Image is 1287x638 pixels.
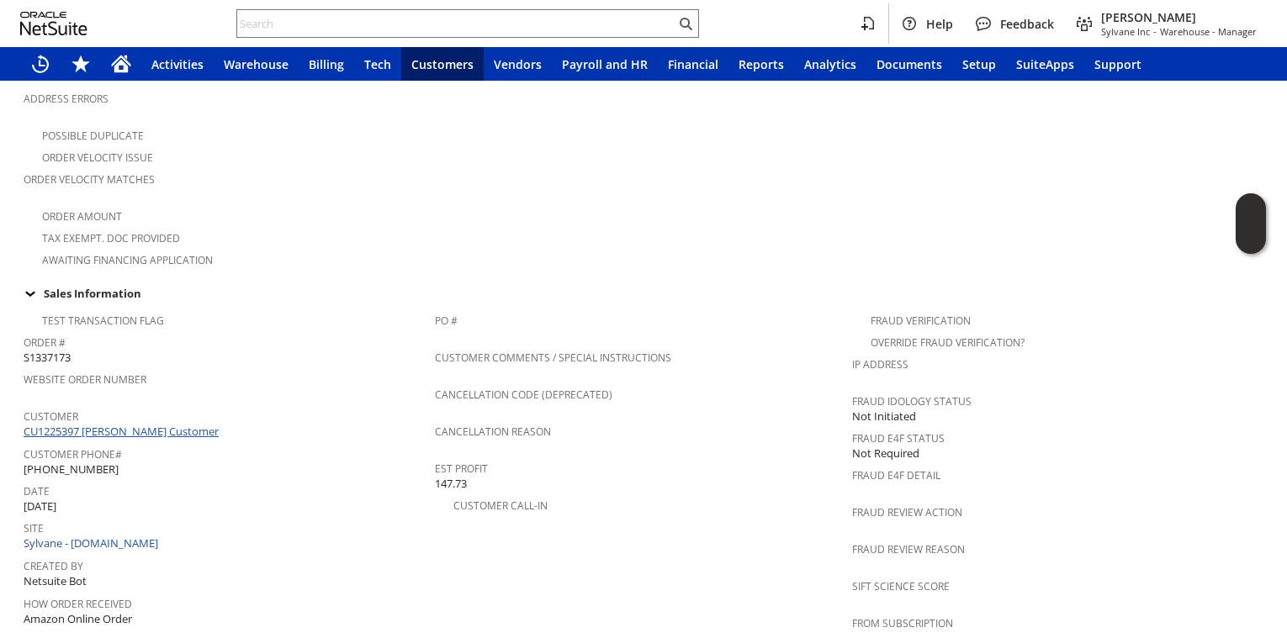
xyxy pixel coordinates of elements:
[24,424,223,439] a: CU1225397 [PERSON_NAME] Customer
[952,47,1006,81] a: Setup
[866,47,952,81] a: Documents
[24,559,83,573] a: Created By
[1101,9,1257,25] span: [PERSON_NAME]
[237,13,675,34] input: Search
[24,92,109,106] a: Address Errors
[24,611,132,627] span: Amazon Online Order
[852,431,945,446] a: Fraud E4F Status
[61,47,101,81] div: Shortcuts
[871,314,971,328] a: Fraud Verification
[668,56,718,72] span: Financial
[17,282,1263,304] div: Sales Information
[852,616,953,630] a: From Subscription
[852,468,940,482] a: Fraud E4F Detail
[804,56,856,72] span: Analytics
[852,409,916,424] span: Not Initiated
[1236,193,1266,254] iframe: Click here to launch Oracle Guided Learning Help Panel
[926,16,953,32] span: Help
[852,505,962,519] a: Fraud Review Action
[435,424,551,439] a: Cancellation Reason
[71,54,91,74] svg: Shortcuts
[214,47,299,81] a: Warehouse
[435,388,612,402] a: Cancellation Code (deprecated)
[1236,224,1266,255] span: Oracle Guided Learning Widget. To move around, please hold and drag
[1000,16,1054,32] span: Feedback
[852,446,919,461] span: Not Required
[309,56,344,72] span: Billing
[435,351,671,365] a: Customer Comments / Special Instructions
[111,54,131,74] svg: Home
[435,314,458,328] a: PO #
[435,476,467,492] span: 147.73
[675,13,696,34] svg: Search
[42,231,180,245] a: Tax Exempt. Doc Provided
[494,56,542,72] span: Vendors
[354,47,401,81] a: Tech
[42,129,144,143] a: Possible Duplicate
[484,47,552,81] a: Vendors
[24,172,155,187] a: Order Velocity Matches
[1101,25,1150,38] span: Sylvane Inc
[453,498,548,513] a: Customer Call-in
[364,56,391,72] span: Tech
[794,47,866,81] a: Analytics
[17,282,1270,304] td: Sales Information
[728,47,794,81] a: Reports
[24,409,78,424] a: Customer
[871,335,1025,350] a: Override Fraud Verification?
[852,357,908,372] a: IP Address
[24,335,66,350] a: Order #
[852,542,965,556] a: Fraud Review Reason
[852,579,950,593] a: Sift Science Score
[24,597,132,611] a: How Order Received
[877,56,942,72] span: Documents
[435,461,488,476] a: Est Profit
[411,56,474,72] span: Customers
[42,314,164,328] a: Test Transaction Flag
[1160,25,1257,38] span: Warehouse - Manager
[739,56,784,72] span: Reports
[562,56,648,72] span: Payroll and HR
[30,54,50,74] svg: Recent Records
[24,461,119,477] span: [PHONE_NUMBER]
[552,47,658,81] a: Payroll and HR
[24,521,44,535] a: Site
[42,253,213,267] a: Awaiting Financing Application
[141,47,214,81] a: Activities
[24,498,56,514] span: [DATE]
[20,12,87,35] svg: logo
[224,56,289,72] span: Warehouse
[20,47,61,81] a: Recent Records
[1153,25,1157,38] span: -
[1094,56,1141,72] span: Support
[42,150,153,165] a: Order Velocity Issue
[1016,56,1074,72] span: SuiteApps
[1006,47,1084,81] a: SuiteApps
[299,47,354,81] a: Billing
[24,535,162,551] a: Sylvane - [DOMAIN_NAME]
[24,372,146,387] a: Website Order Number
[24,573,87,589] span: Netsuite Bot
[852,394,972,409] a: Fraud Idology Status
[962,56,996,72] span: Setup
[151,56,204,72] span: Activities
[24,484,50,498] a: Date
[101,47,141,81] a: Home
[24,447,122,461] a: Customer Phone#
[401,47,484,81] a: Customers
[658,47,728,81] a: Financial
[42,209,122,224] a: Order Amount
[1084,47,1152,81] a: Support
[24,350,71,366] span: S1337173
